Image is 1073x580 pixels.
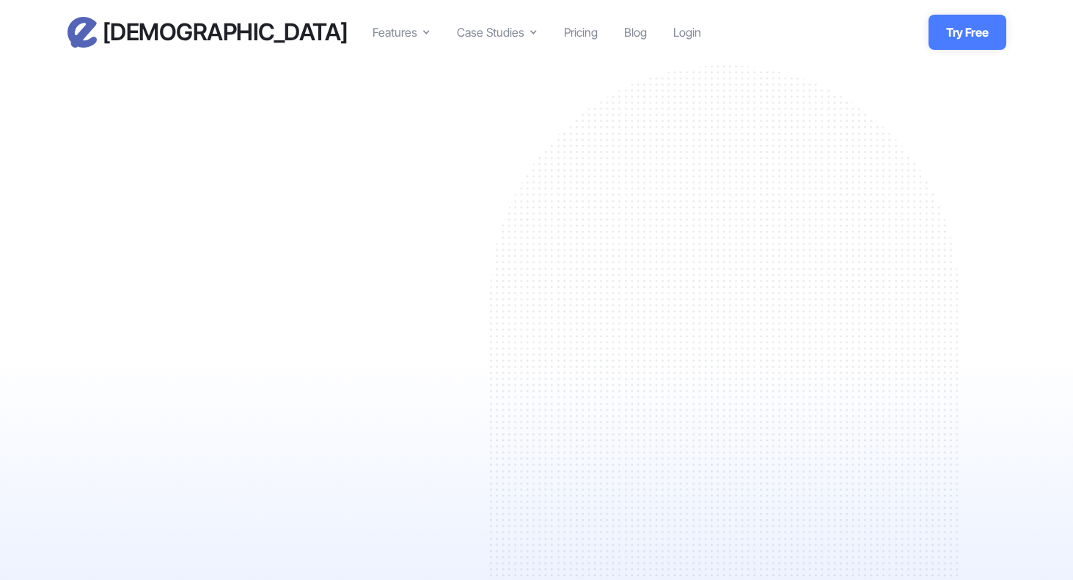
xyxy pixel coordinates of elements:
[946,25,988,40] strong: Try Free
[929,15,1006,50] a: Try Free
[103,18,348,47] h3: [DEMOGRAPHIC_DATA]
[373,23,431,41] div: Features
[457,23,524,41] div: Case Studies
[564,23,598,41] a: Pricing
[673,23,701,41] a: Login
[457,23,538,41] div: Case Studies
[67,17,348,48] a: home
[624,23,647,41] a: Blog
[373,23,417,41] div: Features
